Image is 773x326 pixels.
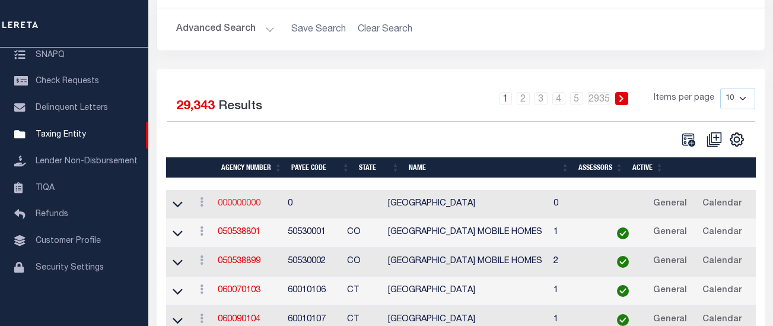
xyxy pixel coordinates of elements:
span: TIQA [36,183,55,192]
td: 0 [549,190,603,219]
a: 050538801 [218,228,260,236]
td: [GEOGRAPHIC_DATA] MOBILE HOMES [383,219,549,248]
span: SNAPQ [36,50,65,59]
td: 0 [283,190,342,219]
th: Agency Number: activate to sort column ascending [217,157,287,178]
span: Lender Non-Disbursement [36,157,138,166]
th: Active: activate to sort column ascending [628,157,668,178]
th: Assessors: activate to sort column ascending [574,157,628,178]
th: State: activate to sort column ascending [354,157,404,178]
label: Results [218,97,262,116]
a: 5 [570,92,583,105]
span: 29,343 [176,100,215,113]
img: check-icon-green.svg [617,314,629,326]
img: check-icon-green.svg [617,256,629,268]
td: CT [342,277,384,306]
img: check-icon-green.svg [617,227,629,239]
td: [GEOGRAPHIC_DATA] MOBILE HOMES [383,248,549,277]
a: General [648,195,692,214]
a: 050538899 [218,257,260,265]
td: [GEOGRAPHIC_DATA] [383,190,549,219]
th: Payee Code: activate to sort column ascending [287,157,354,178]
a: 1 [499,92,512,105]
td: 1 [549,219,603,248]
span: Items per page [654,92,714,105]
a: Calendar [697,223,747,242]
a: 3 [535,92,548,105]
a: 4 [552,92,565,105]
img: check-icon-green.svg [617,285,629,297]
span: Security Settings [36,264,104,272]
span: Delinquent Letters [36,104,108,112]
span: Taxing Entity [36,131,86,139]
td: CO [342,248,384,277]
span: Customer Profile [36,237,101,245]
span: Check Requests [36,77,99,86]
td: 50530001 [283,219,342,248]
td: 2 [549,248,603,277]
td: CO [342,219,384,248]
a: General [648,223,692,242]
a: 2935 [588,92,610,105]
a: Calendar [697,195,747,214]
a: 000000000 [218,200,260,208]
button: Advanced Search [176,18,275,41]
a: Calendar [697,252,747,271]
td: 50530002 [283,248,342,277]
td: 60010106 [283,277,342,306]
th: Name: activate to sort column ascending [404,157,574,178]
a: Calendar [697,281,747,300]
a: 060070103 [218,286,260,295]
td: 1 [549,277,603,306]
span: Refunds [36,210,68,219]
a: General [648,281,692,300]
a: 060090104 [218,315,260,324]
td: [GEOGRAPHIC_DATA] [383,277,549,306]
a: 2 [517,92,530,105]
a: General [648,252,692,271]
